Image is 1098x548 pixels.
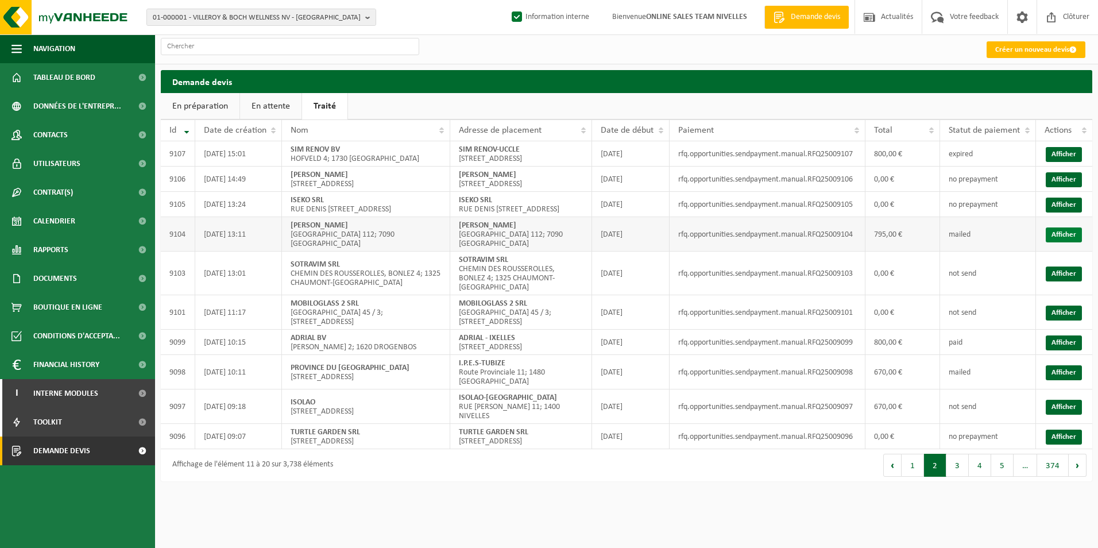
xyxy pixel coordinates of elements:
a: Afficher [1046,198,1082,213]
td: 9101 [161,295,195,330]
strong: PROVINCE DU [GEOGRAPHIC_DATA] [291,364,409,372]
button: 3 [946,454,969,477]
button: 01-000001 - VILLEROY & BOCH WELLNESS NV - [GEOGRAPHIC_DATA] [146,9,376,26]
td: 9103 [161,252,195,295]
td: [DATE] 13:01 [195,252,282,295]
a: Afficher [1046,430,1082,445]
td: 0,00 € [865,252,940,295]
a: Afficher [1046,227,1082,242]
strong: ISOLAO [291,398,315,407]
strong: [PERSON_NAME] [459,221,516,230]
td: rfq.opportunities.sendpayment.manual.RFQ25009104 [670,217,865,252]
button: 374 [1037,454,1069,477]
strong: ADRIAL BV [291,334,326,342]
td: [STREET_ADDRESS] [282,355,450,389]
td: [STREET_ADDRESS] [282,424,450,449]
strong: [PERSON_NAME] [459,171,516,179]
a: Afficher [1046,147,1082,162]
span: I [11,379,22,408]
span: no prepayment [949,433,998,441]
span: Financial History [33,350,99,379]
strong: [PERSON_NAME] [291,171,348,179]
span: Statut de paiement [949,126,1020,135]
span: Paiement [678,126,714,135]
td: [STREET_ADDRESS] [282,389,450,424]
span: mailed [949,368,971,377]
strong: I.P.E.S-TUBIZE [459,359,505,368]
strong: ISOLAO-[GEOGRAPHIC_DATA] [459,393,557,402]
button: Next [1069,454,1087,477]
span: Utilisateurs [33,149,80,178]
span: Nom [291,126,308,135]
h2: Demande devis [161,70,1092,92]
label: Information interne [509,9,589,26]
td: 0,00 € [865,295,940,330]
td: [DATE] [592,217,670,252]
td: [STREET_ADDRESS] [450,424,592,449]
td: rfq.opportunities.sendpayment.manual.RFQ25009096 [670,424,865,449]
td: 9105 [161,192,195,217]
td: [DATE] [592,330,670,355]
td: [STREET_ADDRESS] [450,167,592,192]
span: Actions [1045,126,1072,135]
td: RUE [PERSON_NAME] 11; 1400 NIVELLES [450,389,592,424]
span: … [1014,454,1037,477]
td: 800,00 € [865,141,940,167]
a: Afficher [1046,267,1082,281]
span: Date de création [204,126,266,135]
td: [DATE] 10:11 [195,355,282,389]
td: CHEMIN DES ROUSSEROLLES, BONLEZ 4; 1325 CHAUMONT-[GEOGRAPHIC_DATA] [282,252,450,295]
span: Documents [33,264,77,293]
button: 4 [969,454,991,477]
td: HOFVELD 4; 1730 [GEOGRAPHIC_DATA] [282,141,450,167]
td: [GEOGRAPHIC_DATA] 45 / 3; [STREET_ADDRESS] [450,295,592,330]
span: 01-000001 - VILLEROY & BOCH WELLNESS NV - [GEOGRAPHIC_DATA] [153,9,361,26]
td: [PERSON_NAME] 2; 1620 DROGENBOS [282,330,450,355]
span: Demande devis [33,437,90,465]
span: Conditions d'accepta... [33,322,120,350]
td: [DATE] [592,355,670,389]
td: [DATE] 14:49 [195,167,282,192]
strong: MOBILOGLASS 2 SRL [291,299,359,308]
strong: TURTLE GARDEN SRL [291,428,360,437]
a: En attente [240,93,301,119]
td: [DATE] 10:15 [195,330,282,355]
td: CHEMIN DES ROUSSEROLLES, BONLEZ 4; 1325 CHAUMONT-[GEOGRAPHIC_DATA] [450,252,592,295]
td: [DATE] [592,295,670,330]
td: rfq.opportunities.sendpayment.manual.RFQ25009097 [670,389,865,424]
a: Créer un nouveau devis [987,41,1085,58]
td: [STREET_ADDRESS] [282,167,450,192]
strong: SIM RENOV-UCCLE [459,145,520,154]
a: Afficher [1046,172,1082,187]
span: Adresse de placement [459,126,542,135]
strong: ISEKO SRL [291,196,324,204]
td: 0,00 € [865,424,940,449]
td: RUE DENIS [STREET_ADDRESS] [282,192,450,217]
span: Rapports [33,236,68,264]
td: 9107 [161,141,195,167]
td: 9097 [161,389,195,424]
input: Chercher [161,38,419,55]
strong: SOTRAVIM SRL [459,256,508,264]
span: Toolkit [33,408,62,437]
a: Demande devis [764,6,849,29]
button: Previous [883,454,902,477]
td: [DATE] 09:18 [195,389,282,424]
div: Affichage de l'élément 11 à 20 sur 3,738 éléments [167,455,333,476]
td: [DATE] [592,192,670,217]
span: Données de l'entrepr... [33,92,121,121]
span: Interne modules [33,379,98,408]
td: [DATE] 13:24 [195,192,282,217]
strong: ONLINE SALES TEAM NIVELLES [646,13,747,21]
span: Total [874,126,892,135]
td: 0,00 € [865,192,940,217]
td: [DATE] [592,389,670,424]
td: [GEOGRAPHIC_DATA] 45 / 3; [STREET_ADDRESS] [282,295,450,330]
td: [STREET_ADDRESS] [450,141,592,167]
td: [GEOGRAPHIC_DATA] 112; 7090 [GEOGRAPHIC_DATA] [282,217,450,252]
span: expired [949,150,973,159]
span: no prepayment [949,175,998,184]
td: rfq.opportunities.sendpayment.manual.RFQ25009103 [670,252,865,295]
td: [DATE] [592,424,670,449]
td: rfq.opportunities.sendpayment.manual.RFQ25009106 [670,167,865,192]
